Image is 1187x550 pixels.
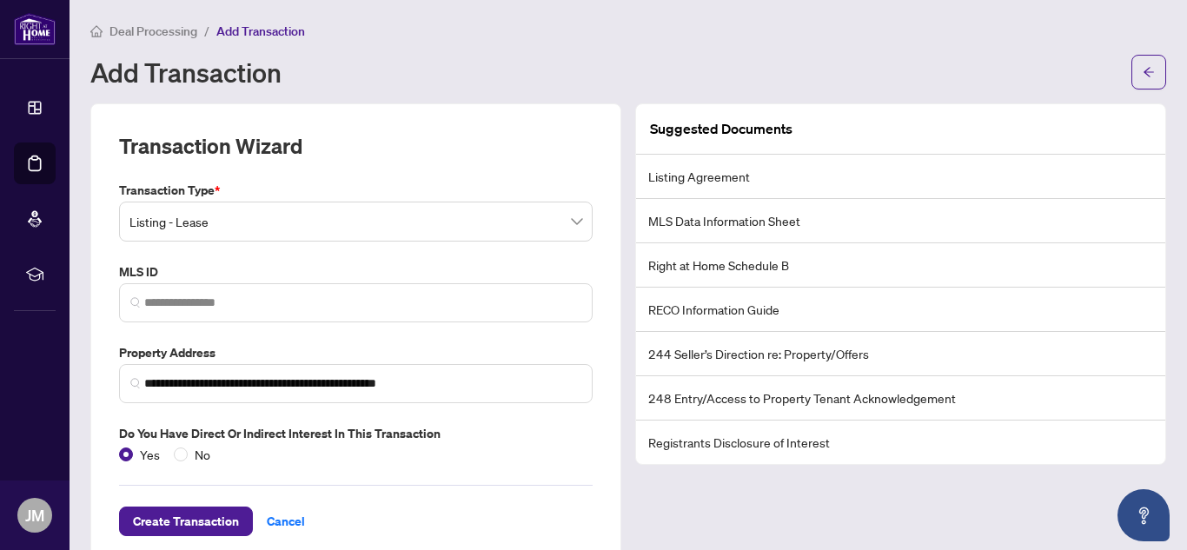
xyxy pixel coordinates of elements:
[636,288,1165,332] li: RECO Information Guide
[90,25,103,37] span: home
[650,118,792,140] article: Suggested Documents
[119,181,593,200] label: Transaction Type
[636,376,1165,421] li: 248 Entry/Access to Property Tenant Acknowledgement
[119,262,593,282] label: MLS ID
[130,378,141,388] img: search_icon
[119,343,593,362] label: Property Address
[253,507,319,536] button: Cancel
[14,13,56,45] img: logo
[129,205,582,238] span: Listing - Lease
[119,132,302,160] h2: Transaction Wizard
[119,424,593,443] label: Do you have direct or indirect interest in this transaction
[1117,489,1170,541] button: Open asap
[130,297,141,308] img: search_icon
[636,332,1165,376] li: 244 Seller’s Direction re: Property/Offers
[119,507,253,536] button: Create Transaction
[216,23,305,39] span: Add Transaction
[267,507,305,535] span: Cancel
[636,243,1165,288] li: Right at Home Schedule B
[133,445,167,464] span: Yes
[188,445,217,464] span: No
[636,421,1165,464] li: Registrants Disclosure of Interest
[90,58,282,86] h1: Add Transaction
[1143,66,1155,78] span: arrow-left
[636,199,1165,243] li: MLS Data Information Sheet
[25,503,44,527] span: JM
[133,507,239,535] span: Create Transaction
[636,155,1165,199] li: Listing Agreement
[109,23,197,39] span: Deal Processing
[204,21,209,41] li: /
